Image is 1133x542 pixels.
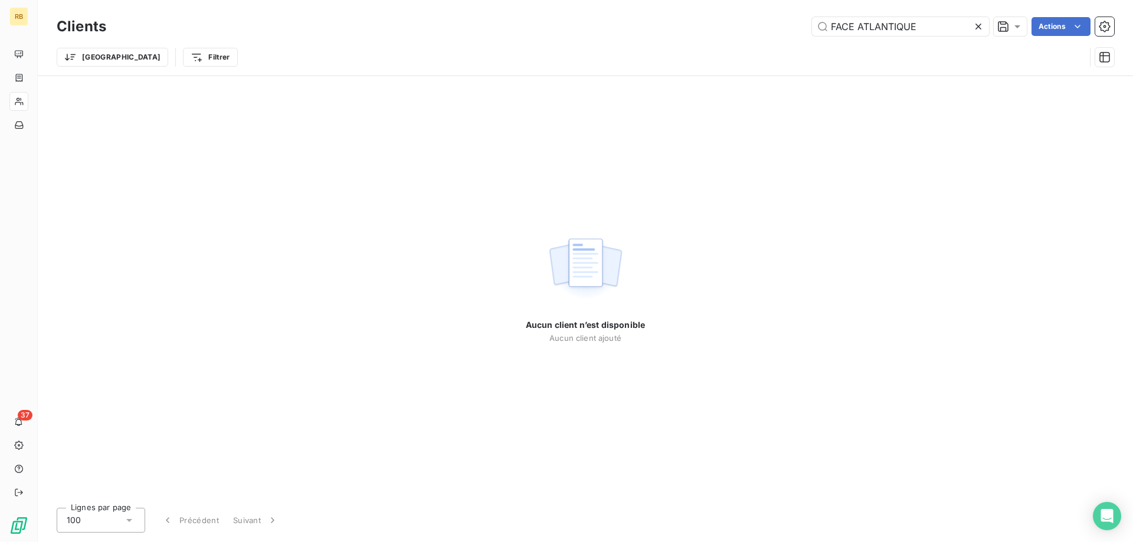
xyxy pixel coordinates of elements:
[57,48,168,67] button: [GEOGRAPHIC_DATA]
[183,48,237,67] button: Filtrer
[18,410,32,421] span: 37
[57,16,106,37] h3: Clients
[549,333,621,343] span: Aucun client ajouté
[226,508,286,533] button: Suivant
[155,508,226,533] button: Précédent
[9,516,28,535] img: Logo LeanPay
[812,17,989,36] input: Rechercher
[526,319,645,331] span: Aucun client n’est disponible
[548,232,623,305] img: empty state
[1093,502,1121,530] div: Open Intercom Messenger
[1032,17,1091,36] button: Actions
[9,7,28,26] div: RB
[67,514,81,526] span: 100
